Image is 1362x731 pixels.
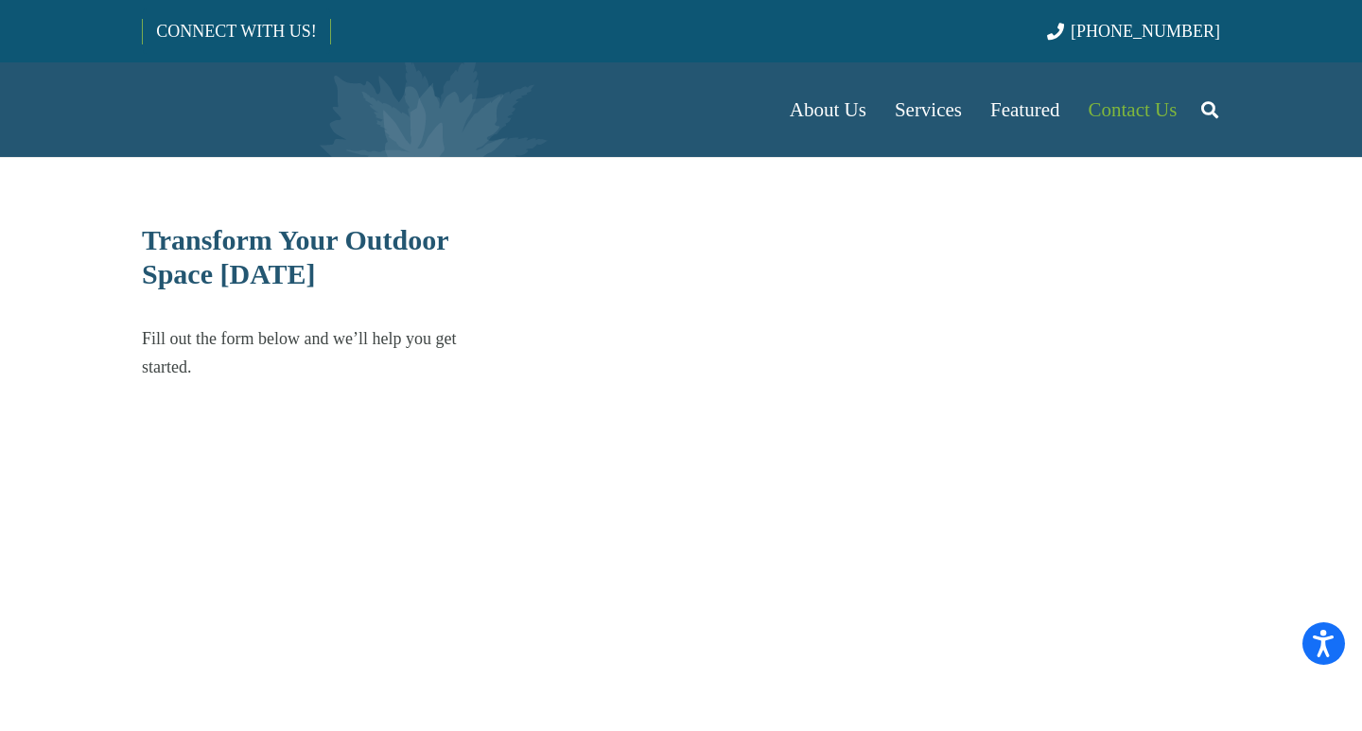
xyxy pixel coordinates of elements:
span: Featured [990,98,1059,121]
span: Services [895,98,962,121]
span: Contact Us [1089,98,1178,121]
span: Transform Your Outdoor Space [DATE] [142,224,448,289]
a: Search [1191,86,1229,133]
a: Featured [976,62,1074,157]
a: [PHONE_NUMBER] [1047,22,1220,41]
a: Contact Us [1074,62,1192,157]
span: [PHONE_NUMBER] [1071,22,1220,41]
a: About Us [776,62,881,157]
a: CONNECT WITH US! [143,9,329,54]
p: Fill out the form below and we’ll help you get started. [142,324,495,381]
a: Borst-Logo [142,72,456,148]
span: About Us [790,98,866,121]
a: Services [881,62,976,157]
